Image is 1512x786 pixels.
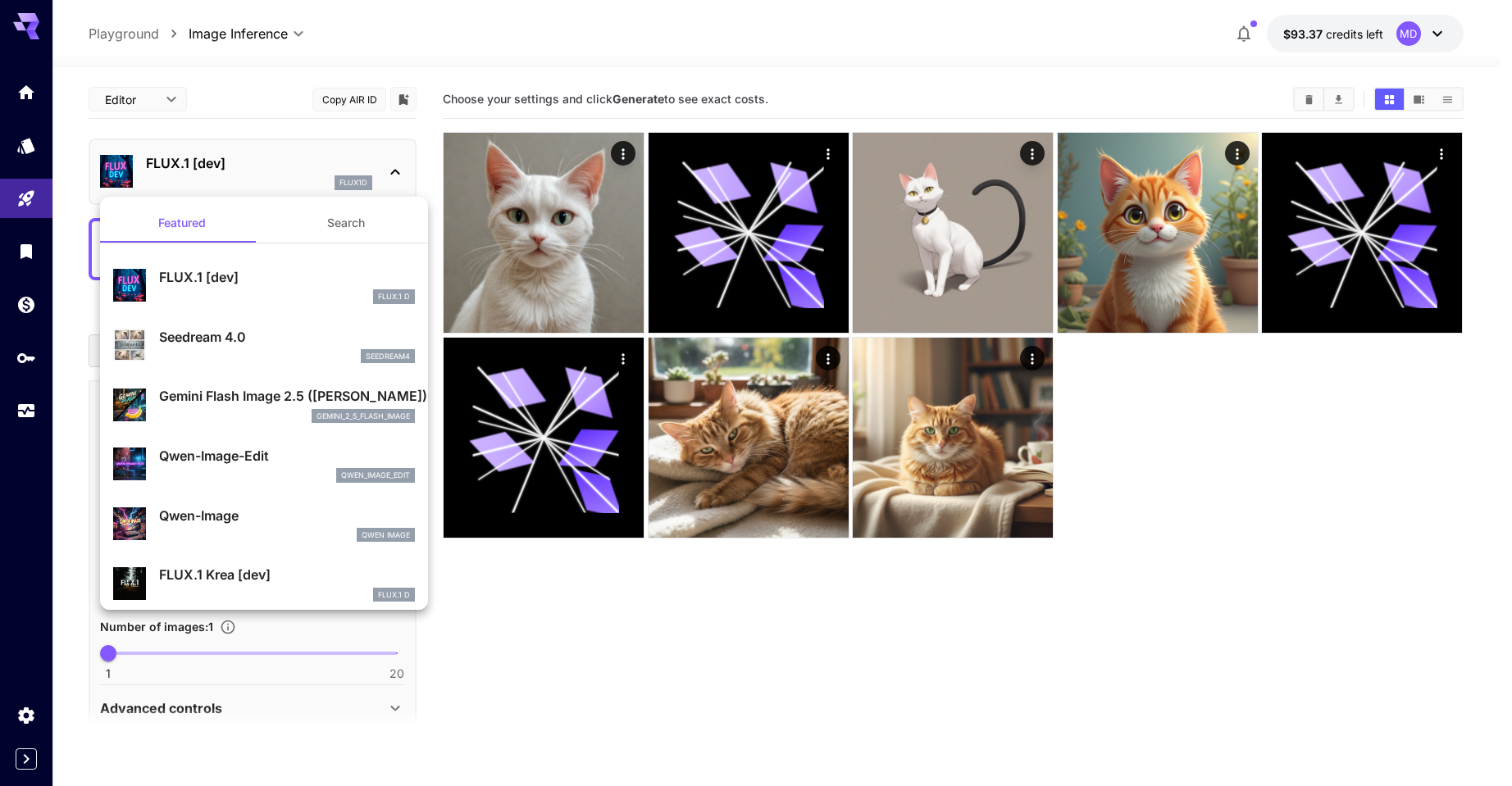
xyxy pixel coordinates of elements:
[264,203,428,243] button: Search
[100,203,264,243] button: Featured
[378,291,410,302] p: FLUX.1 D
[113,439,415,489] div: Qwen-Image-Editqwen_image_edit
[159,506,415,525] p: Qwen-Image
[159,386,415,406] p: Gemini Flash Image 2.5 ([PERSON_NAME])
[378,589,410,601] p: FLUX.1 D
[366,351,410,362] p: seedream4
[341,470,410,481] p: qwen_image_edit
[113,379,415,429] div: Gemini Flash Image 2.5 ([PERSON_NAME])gemini_2_5_flash_image
[159,327,415,347] p: Seedream 4.0
[113,261,415,311] div: FLUX.1 [dev]FLUX.1 D
[159,267,415,287] p: FLUX.1 [dev]
[159,446,415,466] p: Qwen-Image-Edit
[159,565,415,584] p: FLUX.1 Krea [dev]
[317,411,410,422] p: gemini_2_5_flash_image
[113,320,415,370] div: Seedream 4.0seedream4
[113,499,415,549] div: Qwen-ImageQwen Image
[362,529,410,541] p: Qwen Image
[113,558,415,608] div: FLUX.1 Krea [dev]FLUX.1 D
